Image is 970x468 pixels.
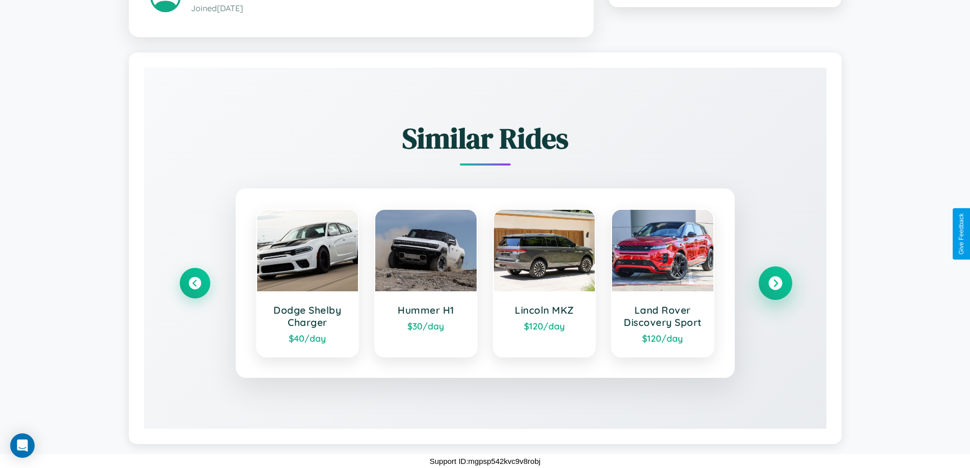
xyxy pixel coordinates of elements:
[191,1,572,16] p: Joined [DATE]
[493,209,596,357] a: Lincoln MKZ$120/day
[430,454,541,468] p: Support ID: mgpsp542kvc9v8robj
[611,209,714,357] a: Land Rover Discovery Sport$120/day
[385,320,466,332] div: $ 30 /day
[385,304,466,316] h3: Hummer H1
[958,213,965,255] div: Give Feedback
[622,333,703,344] div: $ 120 /day
[622,304,703,328] h3: Land Rover Discovery Sport
[10,433,35,458] div: Open Intercom Messenger
[180,119,791,158] h2: Similar Rides
[267,304,348,328] h3: Dodge Shelby Charger
[504,304,585,316] h3: Lincoln MKZ
[256,209,359,357] a: Dodge Shelby Charger$40/day
[374,209,478,357] a: Hummer H1$30/day
[504,320,585,332] div: $ 120 /day
[267,333,348,344] div: $ 40 /day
